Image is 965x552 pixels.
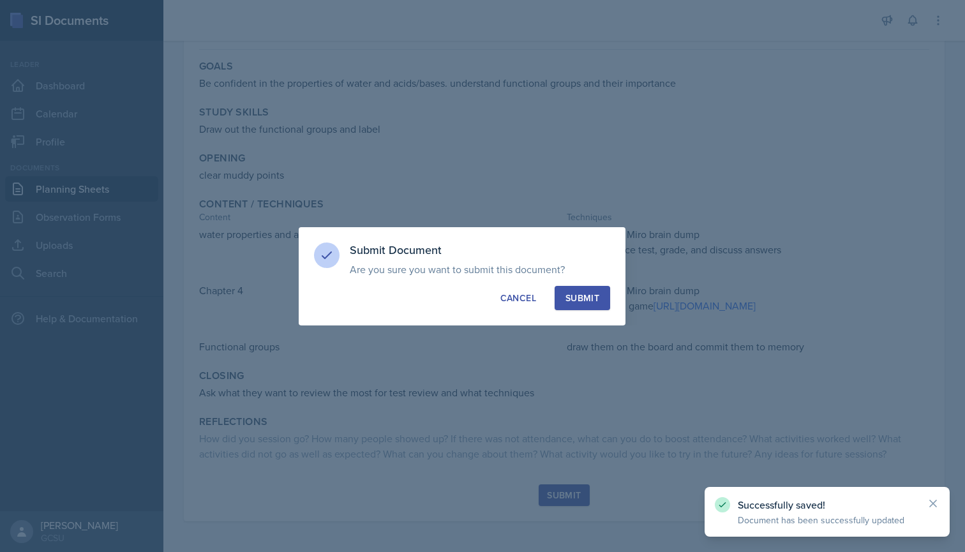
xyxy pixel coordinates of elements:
button: Submit [555,286,610,310]
div: Cancel [500,292,536,304]
div: Submit [565,292,599,304]
p: Are you sure you want to submit this document? [350,263,610,276]
p: Successfully saved! [738,498,916,511]
h3: Submit Document [350,242,610,258]
p: Document has been successfully updated [738,514,916,526]
button: Cancel [490,286,547,310]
